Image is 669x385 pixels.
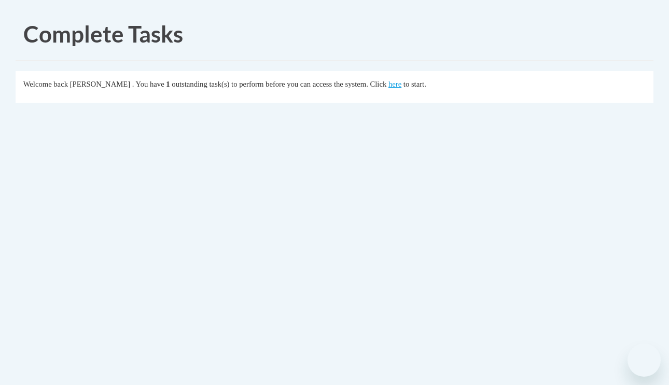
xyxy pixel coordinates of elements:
span: to start. [403,80,426,88]
span: Complete Tasks [23,20,183,47]
span: 1 [166,80,170,88]
span: [PERSON_NAME] [70,80,130,88]
span: Welcome back [23,80,68,88]
iframe: Button to launch messaging window [628,343,661,377]
span: . You have [132,80,164,88]
a: here [388,80,401,88]
span: outstanding task(s) to perform before you can access the system. Click [172,80,386,88]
